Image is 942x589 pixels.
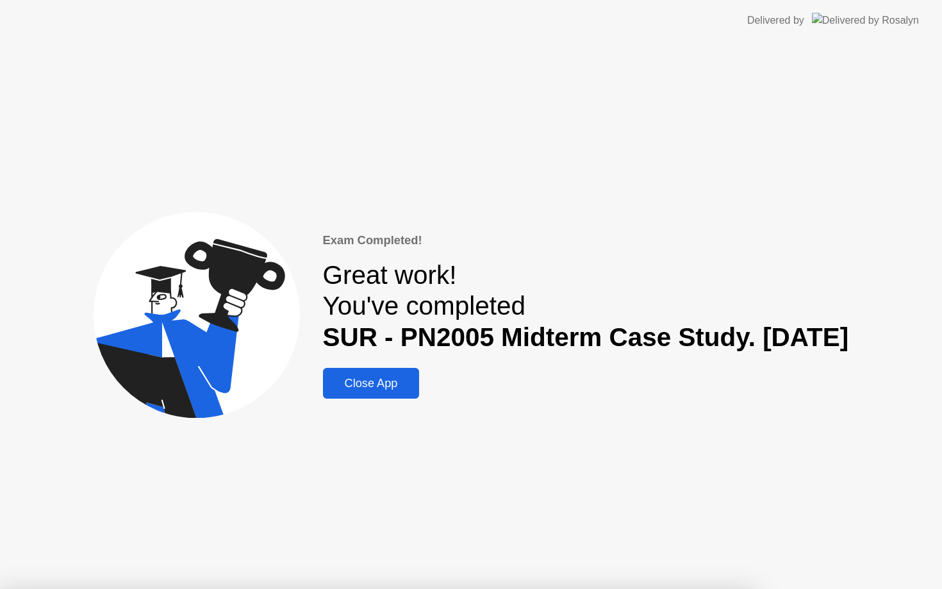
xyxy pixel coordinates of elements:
div: Close App [327,377,416,390]
div: Exam Completed! [323,231,849,249]
b: SUR - PN2005 Midterm Case Study. [DATE] [323,322,849,352]
div: Great work! You've completed [323,260,849,353]
div: Delivered by [747,13,804,28]
img: Delivered by Rosalyn [812,13,919,28]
